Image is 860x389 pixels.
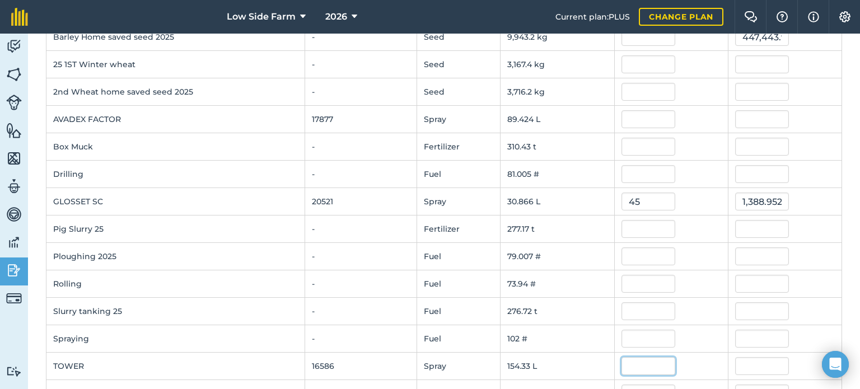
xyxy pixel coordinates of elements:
td: Rolling [46,270,305,298]
td: - [305,215,417,243]
td: Spraying [46,325,305,353]
img: svg+xml;base64,PHN2ZyB4bWxucz0iaHR0cDovL3d3dy53My5vcmcvMjAwMC9zdmciIHdpZHRoPSIxNyIgaGVpZ2h0PSIxNy... [808,10,819,24]
img: svg+xml;base64,PHN2ZyB4bWxucz0iaHR0cDovL3d3dy53My5vcmcvMjAwMC9zdmciIHdpZHRoPSI1NiIgaGVpZ2h0PSI2MC... [6,122,22,139]
td: 81.005 # [501,161,614,188]
td: Drilling [46,161,305,188]
a: Change plan [639,8,723,26]
td: Spray [417,353,500,380]
td: 3,716.2 kg [501,78,614,106]
img: A question mark icon [775,11,789,22]
img: svg+xml;base64,PD94bWwgdmVyc2lvbj0iMS4wIiBlbmNvZGluZz0idXRmLTgiPz4KPCEtLSBHZW5lcmF0b3I6IEFkb2JlIE... [6,234,22,251]
td: 17877 [305,106,417,133]
td: 276.72 t [501,298,614,325]
td: 9,943.2 kg [501,24,614,51]
td: - [305,161,417,188]
img: svg+xml;base64,PD94bWwgdmVyc2lvbj0iMS4wIiBlbmNvZGluZz0idXRmLTgiPz4KPCEtLSBHZW5lcmF0b3I6IEFkb2JlIE... [6,262,22,279]
td: 154.33 L [501,353,614,380]
td: Slurry tanking 25 [46,298,305,325]
td: - [305,133,417,161]
span: Low Side Farm [227,10,296,24]
td: - [305,243,417,270]
td: Seed [417,78,500,106]
td: 73.94 # [501,270,614,298]
td: Pig Slurry 25 [46,215,305,243]
td: Fertilizer [417,133,500,161]
td: Fuel [417,243,500,270]
td: Barley Home saved seed 2025 [46,24,305,51]
img: svg+xml;base64,PHN2ZyB4bWxucz0iaHR0cDovL3d3dy53My5vcmcvMjAwMC9zdmciIHdpZHRoPSI1NiIgaGVpZ2h0PSI2MC... [6,150,22,167]
img: fieldmargin Logo [11,8,28,26]
td: - [305,298,417,325]
td: GLOSSET SC [46,188,305,215]
img: svg+xml;base64,PD94bWwgdmVyc2lvbj0iMS4wIiBlbmNvZGluZz0idXRmLTgiPz4KPCEtLSBHZW5lcmF0b3I6IEFkb2JlIE... [6,290,22,306]
td: 2nd Wheat home saved seed 2025 [46,78,305,106]
img: svg+xml;base64,PD94bWwgdmVyc2lvbj0iMS4wIiBlbmNvZGluZz0idXRmLTgiPz4KPCEtLSBHZW5lcmF0b3I6IEFkb2JlIE... [6,206,22,223]
td: Box Muck [46,133,305,161]
img: svg+xml;base64,PD94bWwgdmVyc2lvbj0iMS4wIiBlbmNvZGluZz0idXRmLTgiPz4KPCEtLSBHZW5lcmF0b3I6IEFkb2JlIE... [6,366,22,377]
td: 20521 [305,188,417,215]
td: Fuel [417,161,500,188]
span: 2026 [325,10,347,24]
td: 16586 [305,353,417,380]
td: Fuel [417,325,500,353]
td: 30.866 L [501,188,614,215]
img: Two speech bubbles overlapping with the left bubble in the forefront [744,11,758,22]
img: svg+xml;base64,PD94bWwgdmVyc2lvbj0iMS4wIiBlbmNvZGluZz0idXRmLTgiPz4KPCEtLSBHZW5lcmF0b3I6IEFkb2JlIE... [6,178,22,195]
img: svg+xml;base64,PD94bWwgdmVyc2lvbj0iMS4wIiBlbmNvZGluZz0idXRmLTgiPz4KPCEtLSBHZW5lcmF0b3I6IEFkb2JlIE... [6,38,22,55]
td: 79.007 # [501,243,614,270]
td: TOWER [46,353,305,380]
td: Spray [417,106,500,133]
td: 89.424 L [501,106,614,133]
td: Ploughing 2025 [46,243,305,270]
td: 25 1ST Winter wheat [46,51,305,78]
td: - [305,24,417,51]
td: - [305,325,417,353]
td: 310.43 t [501,133,614,161]
td: - [305,78,417,106]
span: Current plan : PLUS [555,11,630,23]
img: A cog icon [838,11,852,22]
td: AVADEX FACTOR [46,106,305,133]
td: 3,167.4 kg [501,51,614,78]
img: svg+xml;base64,PHN2ZyB4bWxucz0iaHR0cDovL3d3dy53My5vcmcvMjAwMC9zdmciIHdpZHRoPSI1NiIgaGVpZ2h0PSI2MC... [6,66,22,83]
div: Open Intercom Messenger [822,351,849,378]
td: Fertilizer [417,215,500,243]
td: 277.17 t [501,215,614,243]
td: Spray [417,188,500,215]
td: Seed [417,24,500,51]
td: Fuel [417,270,500,298]
td: 102 # [501,325,614,353]
img: svg+xml;base64,PD94bWwgdmVyc2lvbj0iMS4wIiBlbmNvZGluZz0idXRmLTgiPz4KPCEtLSBHZW5lcmF0b3I6IEFkb2JlIE... [6,95,22,110]
td: - [305,270,417,298]
td: - [305,51,417,78]
td: Seed [417,51,500,78]
td: Fuel [417,298,500,325]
